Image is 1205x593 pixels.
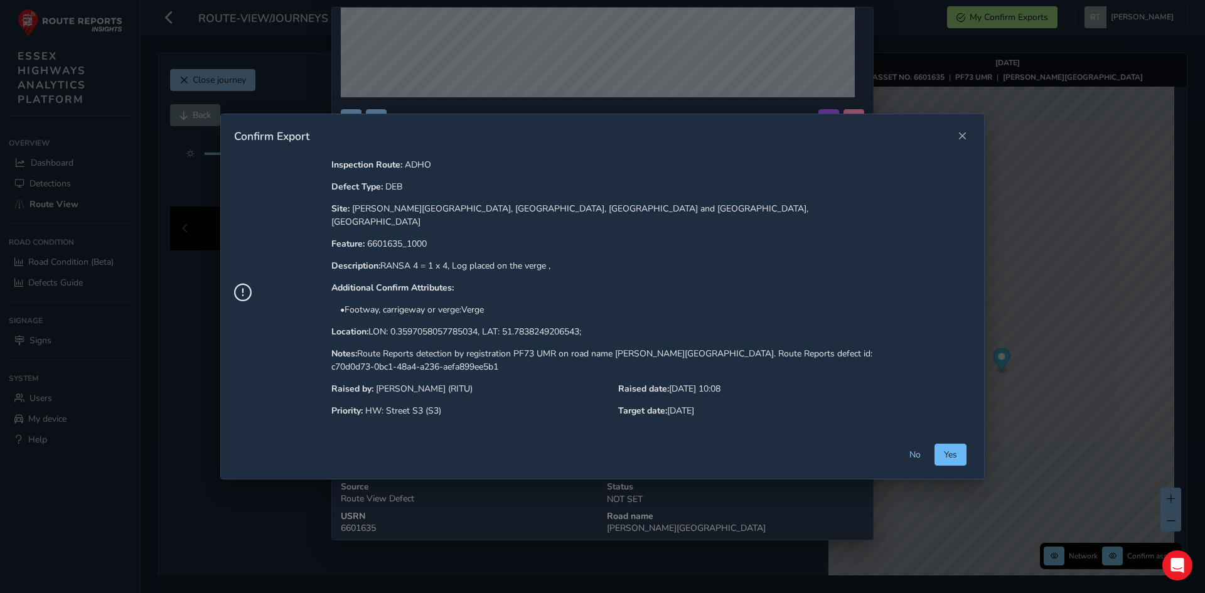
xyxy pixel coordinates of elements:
[944,449,957,461] span: Yes
[331,325,900,338] p: LON: 0.3597058057785034, LAT: 51.7838249206543;
[331,238,365,250] strong: Feature:
[618,383,669,395] strong: Raised date:
[935,444,967,466] button: Yes
[331,180,900,193] p: DEB
[331,259,900,272] p: RANSA 4 = 1 x 4, Log placed on the verge ,
[331,237,900,250] p: 6601635_1000
[618,404,900,426] p: [DATE]
[618,382,900,404] p: [DATE] 10:08
[953,127,971,145] button: Close
[331,159,402,171] strong: Inspection Route:
[331,405,363,417] strong: Priority:
[618,405,667,417] strong: Target date:
[331,326,368,338] strong: Location:
[909,449,921,461] span: No
[331,282,454,294] strong: Additional Confirm Attributes:
[331,347,900,373] p: Route Reports detection by registration PF73 UMR on road name [PERSON_NAME][GEOGRAPHIC_DATA]. Rou...
[900,444,930,466] button: No
[331,181,383,193] strong: Defect Type:
[331,203,350,215] strong: Site:
[331,158,900,171] p: ADHO
[331,348,357,360] strong: Notes:
[331,383,373,395] strong: Raised by:
[331,260,380,272] strong: Description:
[331,382,613,395] p: [PERSON_NAME] (RITU)
[340,303,900,316] p: • Footway, carrigeway or verge : Verge
[1162,550,1192,580] div: Open Intercom Messenger
[234,129,953,144] div: Confirm Export
[331,202,900,228] p: [PERSON_NAME][GEOGRAPHIC_DATA], [GEOGRAPHIC_DATA], [GEOGRAPHIC_DATA] and [GEOGRAPHIC_DATA], [GEOG...
[331,404,613,417] p: HW: Street S3 (S3)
